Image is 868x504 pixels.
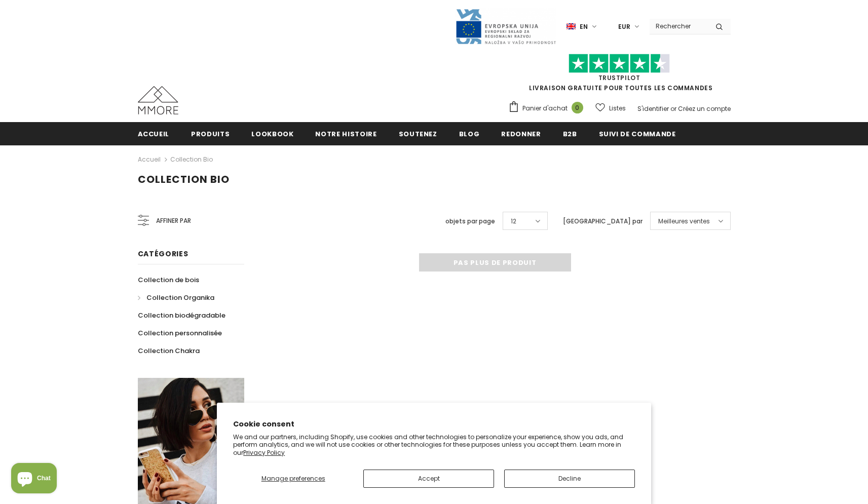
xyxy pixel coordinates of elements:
[459,122,480,145] a: Blog
[138,324,222,342] a: Collection personnalisée
[508,101,588,116] a: Panier d'achat 0
[138,306,225,324] a: Collection biodégradable
[233,433,635,457] p: We and our partners, including Shopify, use cookies and other technologies to personalize your ex...
[637,104,669,113] a: S'identifier
[138,86,178,114] img: Cas MMORE
[243,448,285,457] a: Privacy Policy
[572,102,583,113] span: 0
[522,103,568,113] span: Panier d'achat
[399,122,437,145] a: soutenez
[580,22,588,32] span: en
[138,346,200,356] span: Collection Chakra
[138,328,222,338] span: Collection personnalisée
[609,103,626,113] span: Listes
[598,73,640,82] a: TrustPilot
[146,293,214,302] span: Collection Organika
[501,122,541,145] a: Redonner
[508,58,731,92] span: LIVRAISON GRATUITE POUR TOUTES LES COMMANDES
[363,470,494,488] button: Accept
[618,22,630,32] span: EUR
[261,474,325,483] span: Manage preferences
[138,172,230,186] span: Collection Bio
[233,419,635,430] h2: Cookie consent
[650,19,708,33] input: Search Site
[501,129,541,139] span: Redonner
[399,129,437,139] span: soutenez
[567,22,576,31] img: i-lang-1.png
[658,216,710,226] span: Meilleures ventes
[138,122,170,145] a: Accueil
[138,153,161,166] a: Accueil
[599,122,676,145] a: Suivi de commande
[563,216,643,226] label: [GEOGRAPHIC_DATA] par
[233,470,353,488] button: Manage preferences
[455,8,556,45] img: Javni Razpis
[445,216,495,226] label: objets par page
[455,22,556,30] a: Javni Razpis
[8,463,60,496] inbox-online-store-chat: Shopify online store chat
[138,249,188,259] span: Catégories
[191,122,230,145] a: Produits
[138,275,199,285] span: Collection de bois
[156,215,191,226] span: Affiner par
[670,104,676,113] span: or
[569,54,670,73] img: Faites confiance aux étoiles pilotes
[315,129,376,139] span: Notre histoire
[459,129,480,139] span: Blog
[138,311,225,320] span: Collection biodégradable
[191,129,230,139] span: Produits
[138,289,214,306] a: Collection Organika
[138,342,200,360] a: Collection Chakra
[511,216,516,226] span: 12
[595,99,626,117] a: Listes
[251,122,293,145] a: Lookbook
[315,122,376,145] a: Notre histoire
[504,470,635,488] button: Decline
[678,104,731,113] a: Créez un compte
[563,122,577,145] a: B2B
[251,129,293,139] span: Lookbook
[138,129,170,139] span: Accueil
[599,129,676,139] span: Suivi de commande
[138,271,199,289] a: Collection de bois
[563,129,577,139] span: B2B
[170,155,213,164] a: Collection Bio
